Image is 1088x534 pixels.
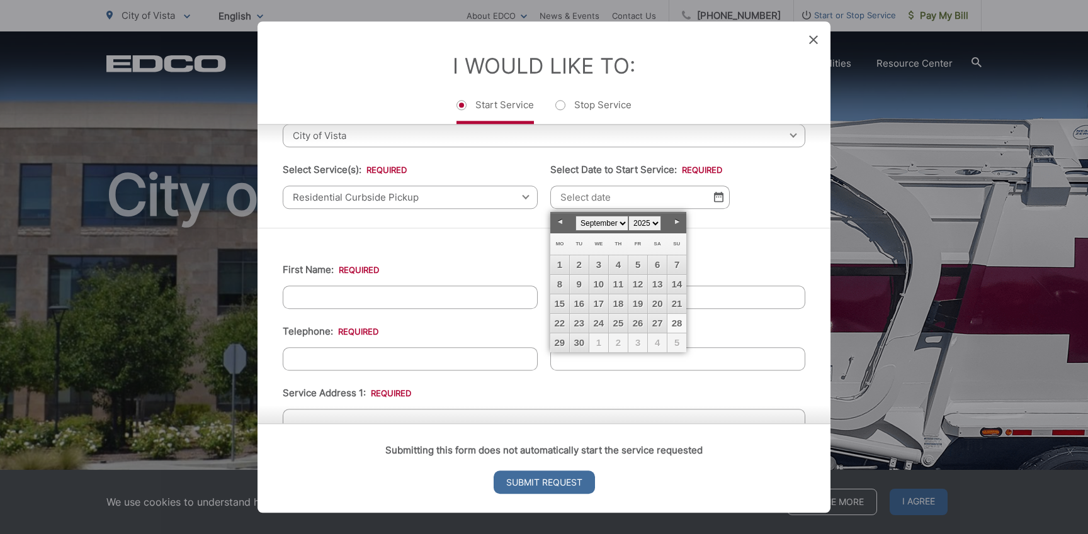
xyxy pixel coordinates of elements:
[456,99,534,124] label: Start Service
[667,275,686,294] a: 14
[667,294,686,313] a: 21
[550,213,569,231] a: Prev
[654,241,661,247] span: Saturday
[648,275,667,294] a: 13
[453,53,635,79] label: I Would Like To:
[667,213,686,231] a: Next
[589,294,608,313] a: 17
[570,294,589,313] a: 16
[667,333,686,352] span: 5
[555,99,632,124] label: Stop Service
[283,164,407,175] label: Select Service(s):
[648,255,667,274] a: 6
[570,255,589,274] a: 2
[648,333,667,352] span: 4
[609,294,628,313] a: 18
[648,314,667,333] a: 27
[609,275,628,294] a: 11
[550,255,569,274] a: 1
[556,241,564,247] span: Monday
[628,275,647,294] a: 12
[575,216,628,231] select: Select month
[385,444,703,456] strong: Submitting this form does not automatically start the service requested
[283,186,538,209] span: Residential Curbside Pickup
[570,333,589,352] a: 30
[575,241,582,247] span: Tuesday
[615,241,622,247] span: Thursday
[283,264,379,275] label: First Name:
[570,275,589,294] a: 9
[283,387,411,399] label: Service Address 1:
[609,255,628,274] a: 4
[589,275,608,294] a: 10
[550,294,569,313] a: 15
[589,314,608,333] a: 24
[550,275,569,294] a: 8
[609,333,628,352] span: 2
[550,333,569,352] a: 29
[628,314,647,333] a: 26
[635,241,642,247] span: Friday
[550,186,730,209] input: Select date
[628,216,661,231] select: Select year
[283,326,378,337] label: Telephone:
[594,241,603,247] span: Wednesday
[714,192,723,203] img: Select date
[628,333,647,352] span: 3
[667,255,686,274] a: 7
[673,241,680,247] span: Sunday
[667,314,686,333] a: 28
[589,255,608,274] a: 3
[628,255,647,274] a: 5
[550,164,722,175] label: Select Date to Start Service:
[550,314,569,333] a: 22
[609,314,628,333] a: 25
[648,294,667,313] a: 20
[283,124,805,147] span: City of Vista
[494,470,595,494] input: Submit Request
[628,294,647,313] a: 19
[570,314,589,333] a: 23
[589,333,608,352] span: 1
